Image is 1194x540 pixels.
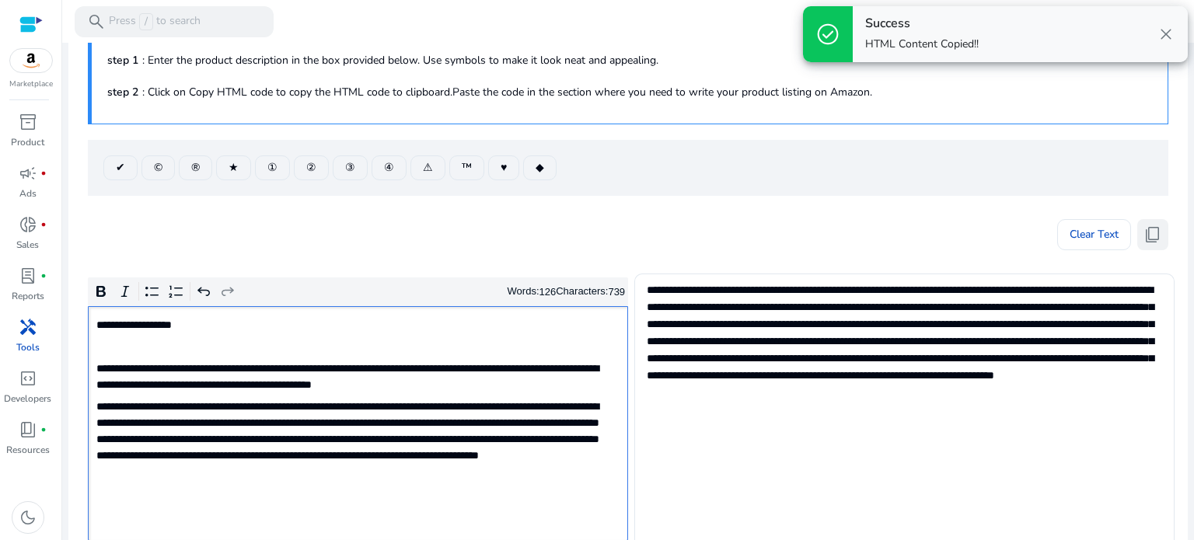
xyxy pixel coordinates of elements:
[141,155,175,180] button: ©
[508,282,626,301] div: Words: Characters:
[9,78,53,90] p: Marketplace
[1070,219,1119,250] span: Clear Text
[10,49,52,72] img: amazon.svg
[40,427,47,433] span: fiber_manual_record
[88,277,628,307] div: Editor toolbar
[294,155,329,180] button: ②
[608,286,625,298] label: 739
[488,155,519,180] button: ♥
[229,159,239,176] span: ★
[19,420,37,439] span: book_4
[410,155,445,180] button: ⚠
[40,170,47,176] span: fiber_manual_record
[523,155,557,180] button: ◆
[449,155,484,180] button: ™
[333,155,368,180] button: ③
[103,155,138,180] button: ✔
[865,16,979,31] h4: Success
[19,508,37,527] span: dark_mode
[40,273,47,279] span: fiber_manual_record
[19,369,37,388] span: code_blocks
[539,286,557,298] label: 126
[423,159,433,176] span: ⚠
[372,155,407,180] button: ④
[19,113,37,131] span: inventory_2
[1157,25,1175,44] span: close
[267,159,278,176] span: ①
[109,13,201,30] p: Press to search
[116,159,125,176] span: ✔
[1057,219,1131,250] button: Clear Text
[4,392,51,406] p: Developers
[19,164,37,183] span: campaign
[19,186,37,200] p: Ads
[107,85,138,99] b: step 2
[154,159,162,176] span: ©
[16,238,39,252] p: Sales
[865,37,979,52] p: HTML Content Copied!!
[16,340,40,354] p: Tools
[11,135,44,149] p: Product
[107,84,1152,100] p: : Click on Copy HTML code to copy the HTML code to clipboard.Paste the code in the section where ...
[462,159,472,176] span: ™
[306,159,316,176] span: ②
[87,12,106,31] span: search
[536,159,544,176] span: ◆
[815,22,840,47] span: check_circle
[345,159,355,176] span: ③
[139,13,153,30] span: /
[191,159,200,176] span: ®
[40,221,47,228] span: fiber_manual_record
[6,443,50,457] p: Resources
[19,267,37,285] span: lab_profile
[1143,225,1162,244] span: content_copy
[255,155,290,180] button: ①
[179,155,212,180] button: ®
[107,53,138,68] b: step 1
[1137,219,1168,250] button: content_copy
[216,155,251,180] button: ★
[19,318,37,336] span: handyman
[107,52,1152,68] p: : Enter the product description in the box provided below. Use symbols to make it look neat and a...
[501,159,507,176] span: ♥
[19,215,37,234] span: donut_small
[384,159,394,176] span: ④
[12,289,44,303] p: Reports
